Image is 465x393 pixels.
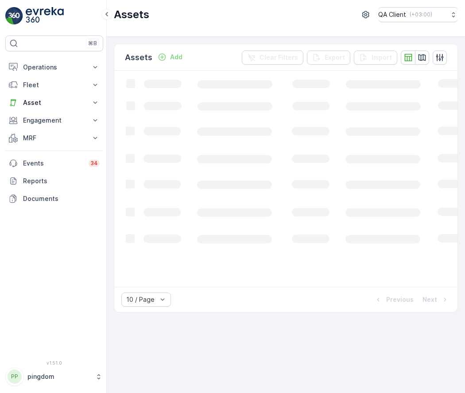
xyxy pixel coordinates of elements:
[154,52,186,62] button: Add
[8,370,22,384] div: PP
[23,194,100,203] p: Documents
[373,294,415,305] button: Previous
[23,116,85,125] p: Engagement
[90,160,98,167] p: 34
[5,94,103,112] button: Asset
[27,372,91,381] p: pingdom
[23,134,85,143] p: MRF
[242,50,303,65] button: Clear Filters
[372,53,392,62] p: Import
[422,295,437,304] p: Next
[378,7,458,22] button: QA Client(+03:00)
[5,112,103,129] button: Engagement
[386,295,414,304] p: Previous
[5,190,103,208] a: Documents
[114,8,149,22] p: Assets
[260,53,298,62] p: Clear Filters
[5,58,103,76] button: Operations
[23,81,85,89] p: Fleet
[23,98,85,107] p: Asset
[26,7,64,25] img: logo_light-DOdMpM7g.png
[88,40,97,47] p: ⌘B
[5,7,23,25] img: logo
[5,129,103,147] button: MRF
[410,11,432,18] p: ( +03:00 )
[354,50,397,65] button: Import
[23,63,85,72] p: Operations
[23,177,100,185] p: Reports
[170,53,182,62] p: Add
[307,50,350,65] button: Export
[5,360,103,366] span: v 1.51.0
[5,76,103,94] button: Fleet
[5,367,103,386] button: PPpingdom
[125,51,152,64] p: Assets
[325,53,345,62] p: Export
[5,154,103,172] a: Events34
[5,172,103,190] a: Reports
[378,10,406,19] p: QA Client
[23,159,83,168] p: Events
[422,294,450,305] button: Next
